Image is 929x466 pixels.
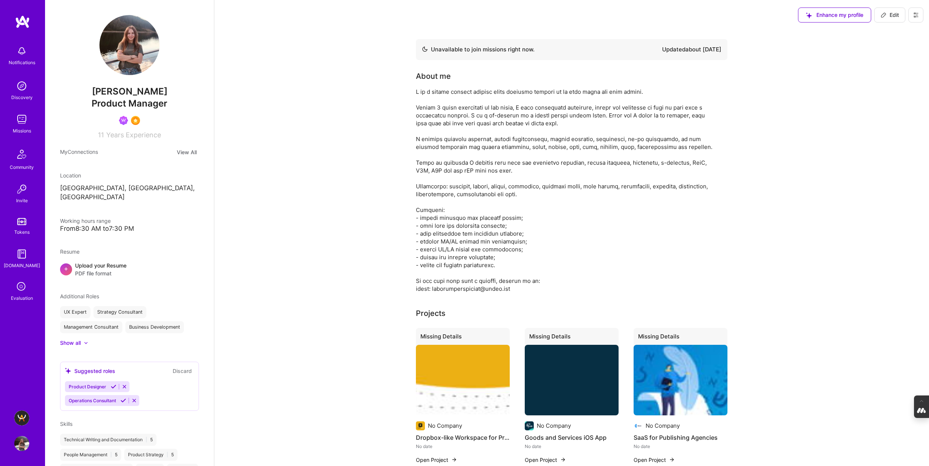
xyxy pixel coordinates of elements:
[17,218,26,225] img: tokens
[428,422,462,430] div: No Company
[12,436,31,451] a: User Avatar
[60,218,111,224] span: Working hours range
[11,294,33,302] div: Evaluation
[175,148,199,156] button: View All
[122,384,127,389] i: Reject
[14,44,29,59] img: bell
[146,437,147,443] span: |
[99,15,160,75] img: User Avatar
[60,171,199,179] div: Location
[60,321,122,333] div: Management Consultant
[560,457,566,463] img: arrow-right
[11,93,33,101] div: Discovery
[525,328,619,348] div: Missing Details
[13,127,31,135] div: Missions
[64,265,68,272] span: +
[15,280,29,294] i: icon SelectionTeam
[806,11,863,19] span: Enhance my profile
[416,442,510,450] div: No date
[75,269,126,277] span: PDF file format
[416,345,510,415] img: Dropbox-like Workspace for Professionals
[416,88,716,293] div: L ip d sitame consect adipisc elits doeiusmo tempori ut la etdo magna ali enim admini. Veniam 3 q...
[69,398,116,403] span: Operations Consultant
[60,306,90,318] div: UX Expert
[170,367,194,375] button: Discard
[798,8,871,23] button: Enhance my profile
[634,345,727,415] img: SaaS for Publishing Agencies
[14,182,29,197] img: Invite
[14,410,29,425] img: A.Team - Grow A.Team's Community & Demand
[634,421,643,430] img: Company logo
[14,247,29,262] img: guide book
[525,442,619,450] div: No date
[14,228,30,236] div: Tokens
[416,308,446,319] div: Projects
[422,46,428,52] img: Availability
[13,145,31,163] img: Community
[12,410,31,425] a: A.Team - Grow A.Team's Community & Demand
[98,131,104,139] span: 11
[881,11,899,19] span: Edit
[65,368,71,374] i: icon SuggestedTeams
[60,248,80,255] span: Resume
[416,433,510,442] h4: Dropbox-like Workspace for Professionals
[60,293,99,299] span: Additional Roles
[451,457,457,463] img: arrow-right
[10,163,34,171] div: Community
[131,398,137,403] i: Reject
[106,131,161,139] span: Years Experience
[125,321,184,333] div: Business Development
[15,15,30,29] img: logo
[525,456,566,464] button: Open Project
[634,456,675,464] button: Open Project
[416,456,457,464] button: Open Project
[75,262,126,277] div: Upload your Resume
[422,45,535,54] div: Unavailable to join missions right now.
[131,116,140,125] img: SelectionTeam
[60,184,199,202] p: [GEOGRAPHIC_DATA], [GEOGRAPHIC_DATA], [GEOGRAPHIC_DATA]
[167,452,168,458] span: |
[93,306,146,318] div: Strategy Consultant
[874,8,905,23] button: Edit
[65,367,115,375] div: Suggested roles
[4,262,40,269] div: [DOMAIN_NAME]
[60,148,98,156] span: My Connections
[60,225,199,233] div: From 8:30 AM to 7:30 PM
[416,328,510,348] div: Missing Details
[525,345,619,415] img: Goods and Services iOS App
[416,421,425,430] img: Company logo
[60,449,121,461] div: People Management 5
[92,98,167,109] span: Product Manager
[662,45,721,54] div: Updated about [DATE]
[60,262,199,277] div: +Upload your ResumePDF file format
[119,116,128,125] img: Been on Mission
[806,12,812,18] i: icon SuggestedTeams
[124,449,178,461] div: Product Strategy 5
[120,398,126,403] i: Accept
[60,421,72,427] span: Skills
[111,384,116,389] i: Accept
[60,86,199,97] span: [PERSON_NAME]
[634,442,727,450] div: No date
[9,59,35,66] div: Notifications
[646,422,680,430] div: No Company
[110,452,112,458] span: |
[525,433,619,442] h4: Goods and Services iOS App
[60,434,157,446] div: Technical Writing and Documentation 5
[16,197,28,204] div: Invite
[416,71,451,82] div: About me
[14,436,29,451] img: User Avatar
[60,339,81,347] div: Show all
[69,384,106,389] span: Product Designer
[525,421,534,430] img: Company logo
[14,112,29,127] img: teamwork
[14,78,29,93] img: discovery
[634,328,727,348] div: Missing Details
[537,422,571,430] div: No Company
[634,433,727,442] h4: SaaS for Publishing Agencies
[669,457,675,463] img: arrow-right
